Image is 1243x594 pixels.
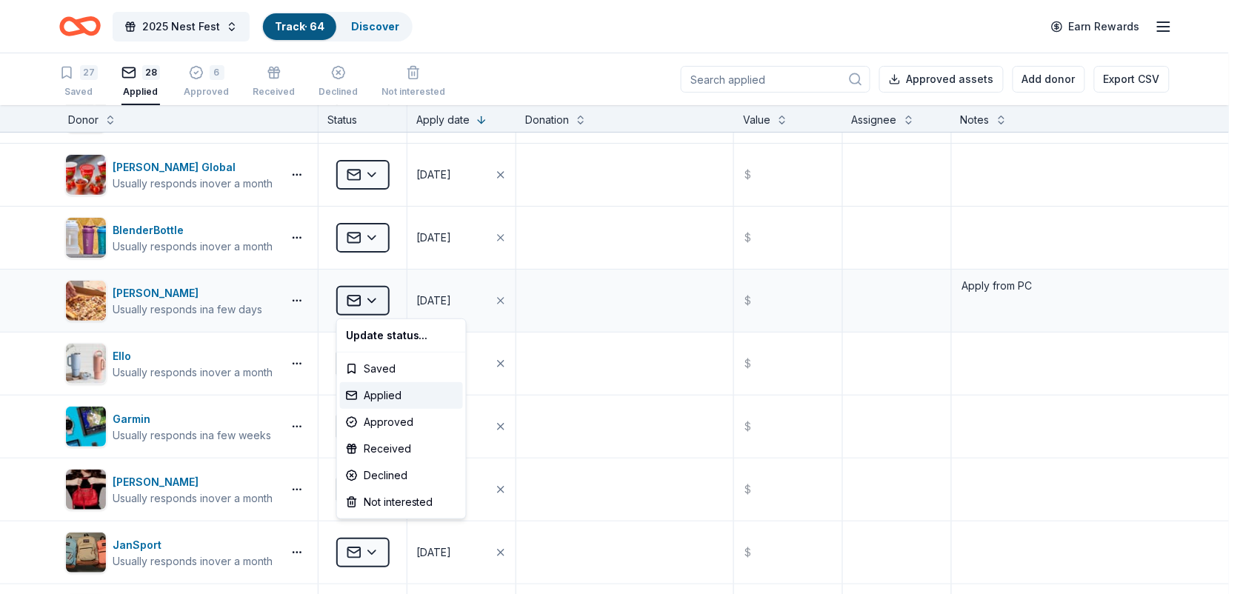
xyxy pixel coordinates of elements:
[340,356,463,382] div: Saved
[340,436,463,462] div: Received
[340,489,463,515] div: Not interested
[340,462,463,489] div: Declined
[340,409,463,436] div: Approved
[340,322,463,349] div: Update status...
[340,382,463,409] div: Applied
